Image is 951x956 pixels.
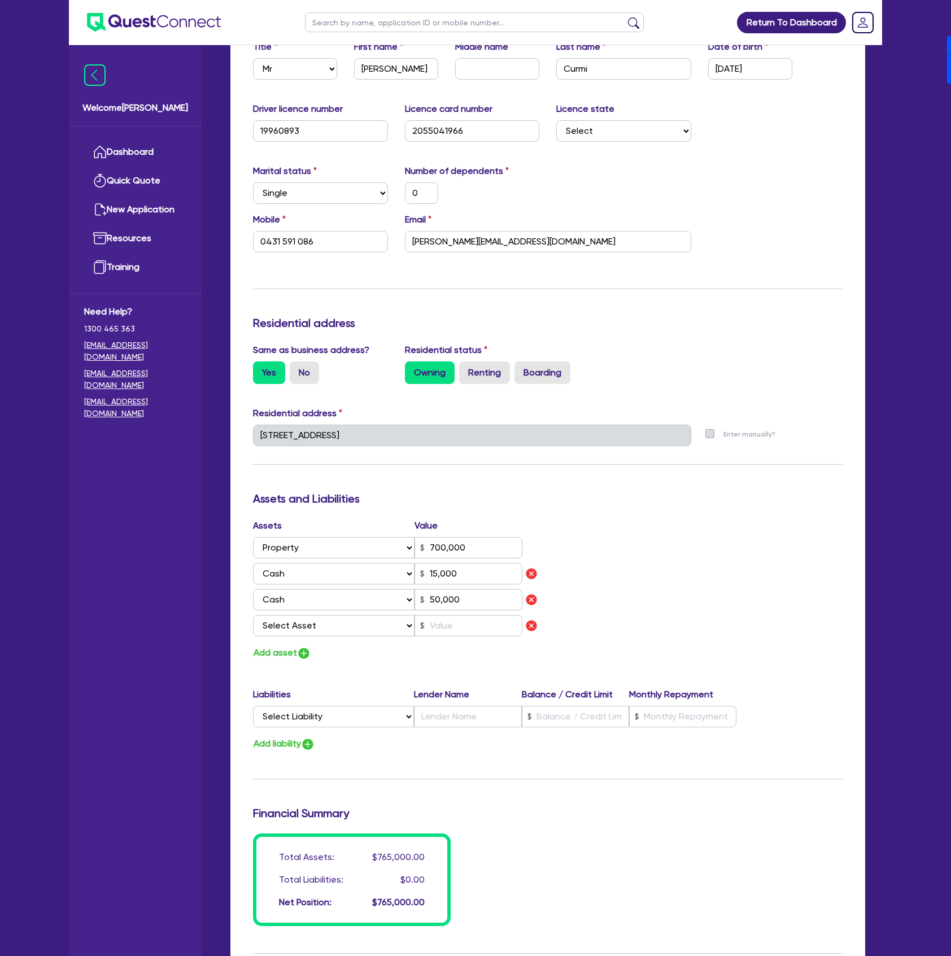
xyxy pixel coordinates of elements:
label: Balance / Credit Limit [522,688,629,701]
input: Balance / Credit Limit [522,706,629,727]
input: Value [415,615,522,636]
input: DD / MM / YYYY [708,58,792,80]
img: icon remove asset liability [525,593,538,606]
a: [EMAIL_ADDRESS][DOMAIN_NAME] [84,339,186,363]
label: Assets [253,519,415,532]
label: Owning [405,361,455,384]
input: Search by name, application ID or mobile number... [305,12,644,32]
a: New Application [84,195,186,224]
label: Licence state [556,102,614,116]
label: Licence card number [405,102,492,116]
a: [EMAIL_ADDRESS][DOMAIN_NAME] [84,396,186,420]
label: Marital status [253,164,317,178]
a: Resources [84,224,186,253]
img: resources [93,232,107,245]
img: training [93,260,107,274]
label: Monthly Repayment [629,688,736,701]
span: $0.00 [400,874,425,885]
input: Value [415,537,522,558]
label: Lender Name [414,688,521,701]
label: Number of dependents [405,164,509,178]
a: Dashboard [84,138,186,167]
a: Dropdown toggle [848,8,878,37]
img: icon-menu-close [84,64,106,86]
h3: Residential address [253,316,843,330]
a: Return To Dashboard [737,12,846,33]
h3: Financial Summary [253,806,843,820]
label: Same as business address? [253,343,369,357]
input: Lender Name [414,706,521,727]
span: Welcome [PERSON_NAME] [82,101,188,115]
div: Net Position: [279,896,331,909]
img: icon-add [297,647,311,660]
label: No [290,361,319,384]
label: Value [415,519,438,532]
label: Driver licence number [253,102,343,116]
span: $765,000.00 [372,897,425,907]
img: icon remove asset liability [525,619,538,632]
label: Enter manually? [723,429,775,440]
button: Add asset [253,645,311,661]
label: Renting [459,361,510,384]
label: Residential address [253,407,342,420]
label: First name [354,40,403,54]
label: Last name [556,40,606,54]
input: Monthly Repayment [629,706,736,727]
label: Liabilities [253,688,414,701]
span: Need Help? [84,305,186,318]
div: Total Liabilities: [279,873,343,887]
a: Training [84,253,186,282]
img: icon remove asset liability [525,567,538,580]
img: icon-add [301,737,315,751]
label: Middle name [455,40,508,54]
img: quick-quote [93,174,107,187]
label: Boarding [514,361,570,384]
span: $765,000.00 [372,852,425,862]
img: quest-connect-logo-blue [87,13,221,32]
label: Mobile [253,213,286,226]
label: Title [253,40,277,54]
input: Value [415,589,522,610]
span: 1300 465 363 [84,323,186,335]
input: Value [415,563,522,584]
button: Add liability [253,736,315,752]
label: Residential status [405,343,487,357]
label: Email [405,213,431,226]
label: Date of birth [708,40,768,54]
a: [EMAIL_ADDRESS][DOMAIN_NAME] [84,368,186,391]
img: new-application [93,203,107,216]
label: Yes [253,361,285,384]
a: Quick Quote [84,167,186,195]
h3: Assets and Liabilities [253,492,843,505]
div: Total Assets: [279,850,334,864]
